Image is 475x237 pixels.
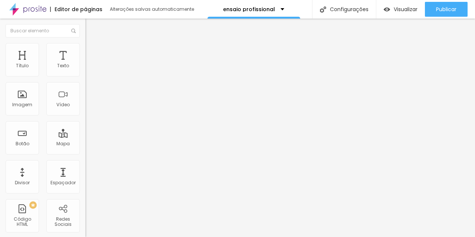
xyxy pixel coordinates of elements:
font: Configurações [330,6,368,13]
font: Vídeo [56,101,70,108]
font: Espaçador [50,179,76,186]
img: Ícone [71,29,76,33]
font: Imagem [12,101,32,108]
font: Publicar [436,6,456,13]
font: Redes Sociais [55,216,72,227]
font: Texto [57,62,69,69]
iframe: Editor [85,19,475,237]
button: Visualizar [376,2,425,17]
font: Mapa [56,140,70,147]
font: Código HTML [14,216,31,227]
button: Publicar [425,2,468,17]
input: Buscar elemento [6,24,80,38]
font: Divisor [15,179,30,186]
font: Botão [16,140,29,147]
img: view-1.svg [384,6,390,13]
font: Visualizar [394,6,417,13]
font: ensaio profissional [223,6,275,13]
font: Editor de páginas [55,6,102,13]
font: Alterações salvas automaticamente [110,6,194,12]
img: Ícone [320,6,326,13]
font: Título [16,62,29,69]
